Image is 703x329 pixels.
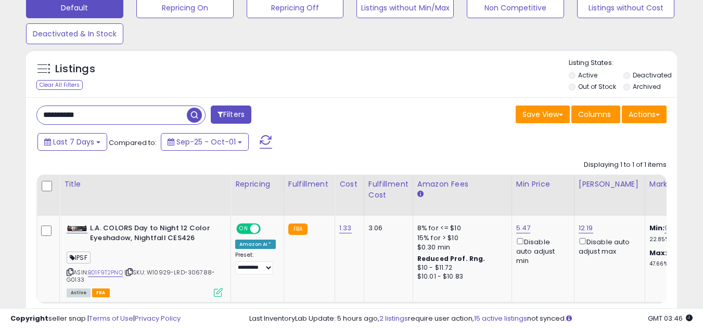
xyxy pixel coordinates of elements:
[474,313,527,323] a: 15 active listings
[516,223,531,233] a: 5.47
[417,264,504,272] div: $10 - $11.72
[53,137,94,147] span: Last 7 Days
[161,133,249,151] button: Sep-25 - Oct-01
[288,179,330,190] div: Fulfillment
[109,138,157,148] span: Compared to:
[417,272,504,281] div: $10.01 - $10.83
[622,106,667,123] button: Actions
[578,109,611,120] span: Columns
[368,179,408,201] div: Fulfillment Cost
[55,62,95,76] h5: Listings
[633,82,661,91] label: Archived
[579,236,637,256] div: Disable auto adjust max
[10,313,48,323] strong: Copyright
[417,190,424,199] small: Amazon Fees.
[516,106,570,123] button: Save View
[649,248,668,258] b: Max:
[417,233,504,243] div: 15% for > $10
[516,179,570,190] div: Min Price
[417,179,507,190] div: Amazon Fees
[235,252,276,275] div: Preset:
[90,223,216,245] b: L.A. COLORS Day to Night 12 Color Eyeshadow, Nightfall CES426
[569,58,677,68] p: Listing States:
[67,288,91,297] span: All listings currently available for purchase on Amazon
[67,252,91,264] span: IPSF
[92,288,110,297] span: FBA
[249,314,693,324] div: Last InventoryLab Update: 5 hours ago, require user action, not synced.
[211,106,251,124] button: Filters
[67,223,223,296] div: ASIN:
[67,268,215,284] span: | SKU: W10929-LRD-306788-G0133
[36,80,83,90] div: Clear All Filters
[67,225,87,232] img: 41Cp6irQu5L._SL40_.jpg
[288,223,308,235] small: FBA
[235,240,276,249] div: Amazon AI *
[417,254,485,263] b: Reduced Prof. Rng.
[579,223,593,233] a: 12.19
[88,268,123,277] a: B01F9T2PNQ
[368,223,405,233] div: 3.06
[64,179,226,190] div: Title
[135,313,181,323] a: Privacy Policy
[649,223,665,233] b: Min:
[89,313,133,323] a: Terms of Use
[417,223,504,233] div: 8% for <= $10
[578,71,597,80] label: Active
[339,223,352,233] a: 1.33
[339,179,360,190] div: Cost
[516,236,566,266] div: Disable auto adjust min
[584,160,667,170] div: Displaying 1 to 1 of 1 items
[379,313,408,323] a: 2 listings
[578,82,616,91] label: Out of Stock
[417,243,504,252] div: $0.30 min
[26,23,123,44] button: Deactivated & In Stock
[633,71,672,80] label: Deactivated
[37,133,107,151] button: Last 7 Days
[579,179,641,190] div: [PERSON_NAME]
[176,137,236,147] span: Sep-25 - Oct-01
[664,223,683,233] a: 93.98
[571,106,620,123] button: Columns
[10,314,181,324] div: seller snap | |
[235,179,279,190] div: Repricing
[259,225,276,233] span: OFF
[648,313,693,323] span: 2025-10-9 03:46 GMT
[237,225,250,233] span: ON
